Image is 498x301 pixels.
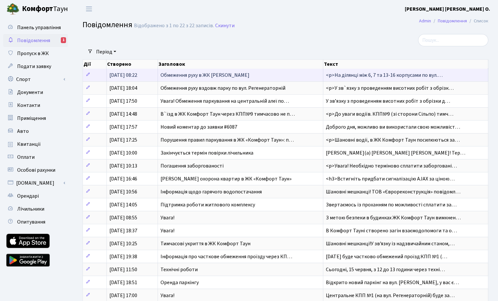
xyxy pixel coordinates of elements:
[3,60,68,73] a: Подати заявку
[22,4,68,15] span: Таун
[17,50,49,57] span: Пропуск в ЖК
[17,141,41,148] span: Квитанції
[326,110,453,118] span: <p>До уваги водіїв. КПП№9 (зі сторони Сільпо) тимч…
[17,102,40,109] span: Контакти
[109,136,137,144] span: [DATE] 17:25
[109,188,137,195] span: [DATE] 10:56
[109,123,137,131] span: [DATE] 17:57
[81,4,97,14] button: Переключити навігацію
[17,115,46,122] span: Приміщення
[109,110,137,118] span: [DATE] 14:48
[22,4,53,14] b: Комфорт
[160,136,294,144] span: Порушення правил паркування в ЖК «Комфорт Таун»: п…
[17,192,39,200] span: Орендарі
[109,253,137,260] span: [DATE] 19:38
[3,73,68,86] a: Спорт
[326,227,457,234] span: В Комфорт Тауні створено загін взаємодопомоги та о…
[17,154,35,161] span: Оплати
[6,3,19,16] img: logo.png
[3,190,68,203] a: Орендарі
[323,60,488,69] th: Текст
[160,175,292,182] span: [PERSON_NAME] охорона квартир в ЖК «Комфорт Таун»
[215,23,235,29] a: Скинути
[17,37,50,44] span: Повідомлення
[409,14,498,28] nav: breadcrumb
[109,72,137,79] span: [DATE] 08:22
[109,279,137,286] span: [DATE] 18:51
[160,98,289,105] span: Увага! Обмеження паркування на центральній алеї по…
[160,227,174,234] span: Увага!
[17,205,44,213] span: Лічильники
[160,253,292,260] span: Інформація про часткове обмеження проїзду через КП…
[326,98,450,105] span: У звʼязку з проведенням висотних робіт з обрізки д…
[160,162,224,169] span: Погашення заборгованості
[3,47,68,60] a: Пропуск в ЖК
[3,203,68,215] a: Лічильники
[3,125,68,138] a: Авто
[109,201,137,208] span: [DATE] 14:05
[109,149,137,156] span: [DATE] 10:00
[83,19,132,30] span: Повідомлення
[3,112,68,125] a: Приміщення
[326,162,457,169] span: <p>Увага! Необхідно терміново сплатити заборговані…
[158,60,323,69] th: Заголовок
[160,188,262,195] span: Інформація щодо гарячого водопостачання
[160,214,174,221] span: Увага!
[326,201,457,208] span: Звертаємось із проханням по можливості сплатити за…
[326,175,455,182] span: <h3>Встигніть придбати сигналізацію AJAX за ціною…
[134,23,214,29] div: Відображено з 1 по 22 з 22 записів.
[326,72,443,79] span: <p>На ділянці між 6, 7 та 13-16 корпусами по вул.…
[3,86,68,99] a: Документи
[109,214,137,221] span: [DATE] 08:55
[160,292,174,299] span: Увага!
[83,60,106,69] th: Дії
[160,201,255,208] span: Підтримка роботи житлового комплексу
[109,266,137,273] span: [DATE] 11:50
[326,292,455,299] span: Центральне КПП №1 (на вул. Регенераторній) буде за…
[17,89,43,96] span: Документи
[106,60,158,69] th: Створено
[160,240,250,247] span: Тимчасові укриття в ЖК Комфорт Таун
[326,253,447,260] span: [DATE] буде частково обмежений проїзд:КПП №1 (…
[3,164,68,177] a: Особові рахунки
[17,218,45,226] span: Опитування
[109,98,137,105] span: [DATE] 17:50
[326,188,460,195] span: Шановні мешканці! ТОВ «Єврореконструкція» повідомл…
[160,72,249,79] span: Обмеження руху в ЖК [PERSON_NAME]
[418,34,488,46] input: Пошук...
[109,240,137,247] span: [DATE] 10:25
[61,37,66,43] div: 1
[438,17,467,24] a: Повідомлення
[94,46,119,57] a: Період
[17,128,29,135] span: Авто
[405,5,490,13] a: [PERSON_NAME] [PERSON_NAME] О.
[326,279,459,286] span: Відкрито новий паркінг на вул. [PERSON_NAME], у вас є…
[17,24,61,31] span: Панель управління
[109,85,137,92] span: [DATE] 18:04
[17,63,51,70] span: Подати заявку
[3,138,68,151] a: Квитанції
[3,99,68,112] a: Контакти
[3,215,68,228] a: Опитування
[3,21,68,34] a: Панель управління
[326,240,455,247] span: Шановні мешканці!У зв'язку із надзвичайним станом,…
[160,110,295,118] span: В`їзд в ЖК Комфорт Таун через КПП№9 тимчасово не п…
[160,85,285,92] span: Обмеження руху вздовж парку по вул. Регенераторній
[109,292,137,299] span: [DATE] 17:00
[326,149,465,156] span: [PERSON_NAME](а) [PERSON_NAME] [PERSON_NAME]! Тер…
[109,175,137,182] span: [DATE] 16:46
[326,123,460,131] span: Доброго дня, можливо ви використали свою можливіст…
[3,177,68,190] a: [DOMAIN_NAME]
[326,266,445,273] span: Сьогодні, 15 червня, з 12 до 13 години через техні…
[160,149,253,156] span: Закінчується термін повірки лічильника
[160,279,199,286] span: Оренда паркінгу
[326,136,460,144] span: <p>Шановні водії, в ЖК Комфорт Таун посилюються за…
[17,167,55,174] span: Особові рахунки
[160,266,198,273] span: Технічні роботи
[326,85,454,92] span: <p>У зв`язку з проведенням висотних робіт з обрізк…
[405,6,490,13] b: [PERSON_NAME] [PERSON_NAME] О.
[467,17,488,25] li: Список
[3,34,68,47] a: Повідомлення1
[109,227,137,234] span: [DATE] 18:37
[326,214,461,221] span: З метою безпеки в будинках ЖК Комфорт Таун вимкнен…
